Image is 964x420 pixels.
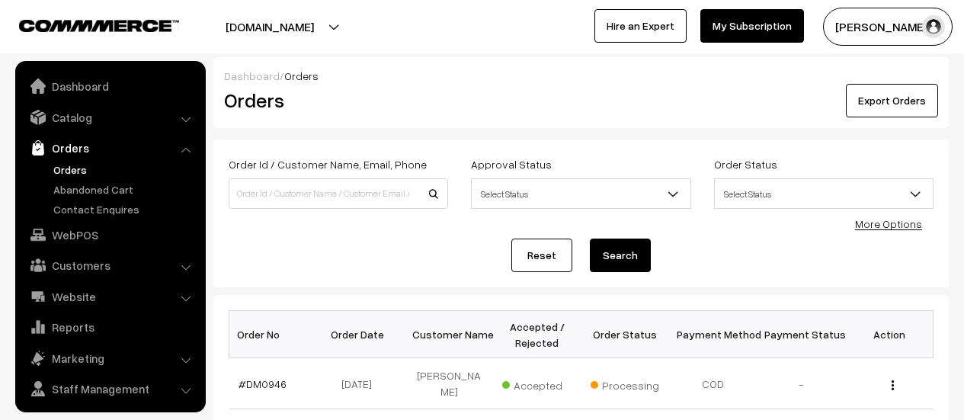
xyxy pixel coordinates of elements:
label: Order Id / Customer Name, Email, Phone [229,156,427,172]
a: COMMMERCE [19,15,152,34]
a: Abandoned Cart [50,181,200,197]
th: Payment Status [757,311,846,358]
button: Search [590,239,651,272]
span: Orders [284,69,319,82]
span: Select Status [714,178,934,209]
a: Contact Enquires [50,201,200,217]
span: Select Status [472,181,690,207]
a: Marketing [19,345,200,372]
div: / [224,68,938,84]
label: Approval Status [471,156,552,172]
a: WebPOS [19,221,200,248]
a: My Subscription [700,9,804,43]
button: [PERSON_NAME] [823,8,953,46]
th: Order No [229,311,318,358]
a: Staff Management [19,375,200,402]
a: More Options [855,217,922,230]
th: Action [845,311,934,358]
a: Dashboard [224,69,280,82]
td: [PERSON_NAME] [405,358,494,409]
a: Hire an Expert [594,9,687,43]
h2: Orders [224,88,447,112]
a: Dashboard [19,72,200,100]
td: COD [669,358,757,409]
span: Accepted [502,374,578,393]
th: Customer Name [405,311,494,358]
a: Orders [19,134,200,162]
img: COMMMERCE [19,20,179,31]
span: Select Status [471,178,690,209]
th: Accepted / Rejected [493,311,581,358]
button: [DOMAIN_NAME] [172,8,367,46]
button: Export Orders [846,84,938,117]
a: Reset [511,239,572,272]
img: user [922,15,945,38]
a: Orders [50,162,200,178]
th: Order Date [317,311,405,358]
span: Select Status [715,181,933,207]
td: - [757,358,846,409]
th: Order Status [581,311,670,358]
td: [DATE] [317,358,405,409]
label: Order Status [714,156,777,172]
a: Catalog [19,104,200,131]
th: Payment Method [669,311,757,358]
img: Menu [892,380,894,390]
a: Website [19,283,200,310]
input: Order Id / Customer Name / Customer Email / Customer Phone [229,178,448,209]
span: Processing [591,374,667,393]
a: #DM0946 [239,377,287,390]
a: Customers [19,252,200,279]
a: Reports [19,313,200,341]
